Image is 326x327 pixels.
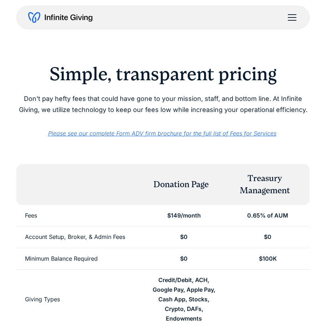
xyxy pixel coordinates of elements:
div: $100K [259,254,277,264]
div: $0 [264,232,271,242]
div: Minimum Balance Required [25,254,98,264]
h2: Simple, transparent pricing [16,63,310,85]
div: menu [284,9,298,26]
a: Please see our complete Form ADV firm brochure for the full list of Fees for Services [48,130,276,137]
div: $149/month [167,211,201,220]
div: Credit/Debit, ACH, Google Pay, Apple Pay, Cash App, Stocks, Crypto, DAFs, Endowments [151,275,217,324]
p: Don't pay hefty fees that could have gone to your mission, staff, and bottom line. At Infinite Gi... [16,93,310,115]
div: Giving Types [25,295,60,304]
a: home [28,12,92,23]
div: Account Setup, Broker, & Admin Fees [25,232,125,242]
div: Fees [25,211,37,220]
div: Donation Page [153,179,209,191]
div: $0 [180,254,188,264]
div: 0.65% of AUM [247,211,288,220]
div: $0 [180,232,188,242]
div: Treasury Management [229,173,301,196]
